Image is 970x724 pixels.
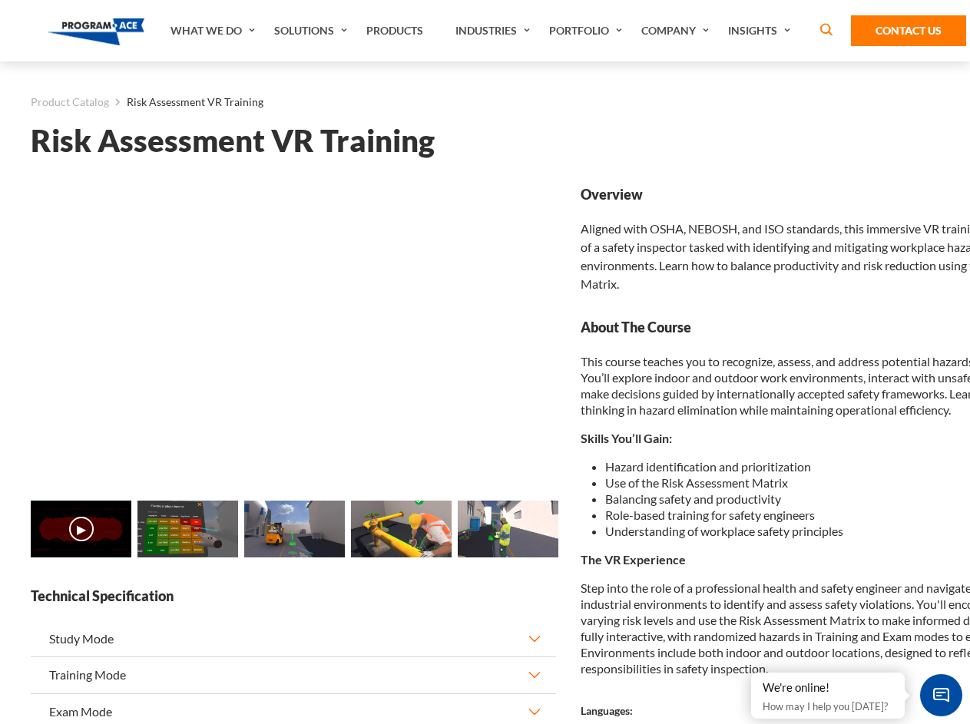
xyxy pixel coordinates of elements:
[109,92,263,112] li: Risk Assessment VR Training
[31,92,109,112] a: Product Catalog
[31,621,556,656] button: Study Mode
[31,501,131,557] img: Risk Assessment VR Training - Video 0
[31,657,556,693] button: Training Mode
[581,704,633,717] strong: Languages:
[851,15,966,46] a: Contact Us
[137,501,238,557] img: Risk Assessment VR Training - Preview 1
[244,501,345,557] img: Risk Assessment VR Training - Preview 2
[920,674,962,716] span: Chat Widget
[31,587,556,606] strong: Technical Specification
[31,185,556,481] iframe: Risk Assessment VR Training - Video 0
[48,18,145,45] img: Program-Ace
[763,697,893,716] p: How may I help you [DATE]?
[458,501,558,557] img: Risk Assessment VR Training - Preview 4
[763,680,893,696] div: We're online!
[69,517,94,541] button: ▶
[351,501,452,557] img: Risk Assessment VR Training - Preview 3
